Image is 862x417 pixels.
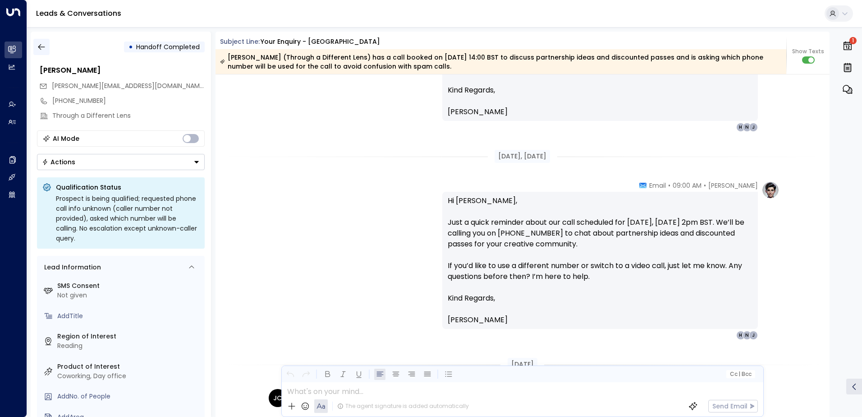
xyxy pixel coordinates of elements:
div: Through a Different Lens [52,111,205,120]
div: H [736,123,745,132]
p: Qualification Status [56,183,199,192]
span: | [738,371,740,377]
div: Lead Information [41,263,101,272]
div: [DATE], [DATE] [495,150,550,163]
button: Undo [284,369,296,380]
div: Not given [57,291,201,300]
button: 1 [840,36,855,56]
div: Button group with a nested menu [37,154,205,170]
span: • [704,181,706,190]
div: The agent signature is added automatically [337,402,469,410]
p: Hi [PERSON_NAME], Just a quick reminder about our call scheduled for [DATE], [DATE] 2pm BST. We’l... [448,195,752,293]
a: Leads & Conversations [36,8,121,19]
div: [DATE] [508,358,537,371]
span: Email [649,181,666,190]
span: Subject Line: [220,37,260,46]
div: H [736,331,745,340]
span: 09:00 AM [673,181,702,190]
div: N [743,123,752,132]
span: Kind Regards, [448,293,495,304]
span: Kind Regards, [448,85,495,96]
span: • [668,181,670,190]
span: Handoff Completed [136,42,200,51]
div: N [743,331,752,340]
div: AI Mode [53,134,79,143]
div: [PERSON_NAME] [40,65,205,76]
div: Actions [42,158,75,166]
span: [PERSON_NAME] [448,107,508,117]
div: • [128,39,133,55]
div: Coworking, Day office [57,371,201,381]
span: [PERSON_NAME] [708,181,758,190]
div: [PERSON_NAME] (Through a Different Lens) has a call booked on [DATE] 14:00 BST to discuss partner... [220,53,781,71]
img: profile-logo.png [761,181,779,199]
span: Jocelyn@throughadifferentlens.co.uk [52,81,205,91]
label: Region of Interest [57,332,201,341]
div: [PHONE_NUMBER] [52,96,205,106]
button: Redo [300,369,312,380]
div: Your enquiry - [GEOGRAPHIC_DATA] [261,37,380,46]
div: AddNo. of People [57,392,201,401]
label: SMS Consent [57,281,201,291]
div: JC [269,389,287,407]
span: Show Texts [792,47,824,56]
span: [PERSON_NAME][EMAIL_ADDRESS][DOMAIN_NAME] [52,81,206,90]
label: Product of Interest [57,362,201,371]
span: [PERSON_NAME] [448,315,508,325]
span: Cc Bcc [729,371,751,377]
div: J [749,331,758,340]
div: J [749,123,758,132]
div: Reading [57,341,201,351]
button: Cc|Bcc [726,370,755,379]
span: 1 [849,37,857,44]
div: Prospect is being qualified; requested phone call info unknown (caller number not provided), aske... [56,194,199,243]
button: Actions [37,154,205,170]
div: AddTitle [57,311,201,321]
